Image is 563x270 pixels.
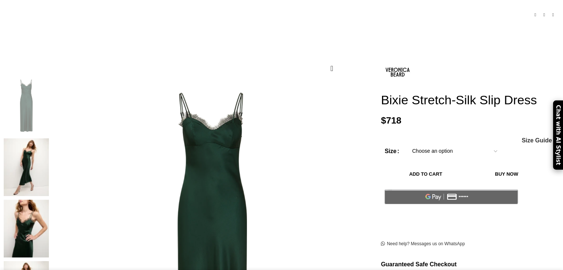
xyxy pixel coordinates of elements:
[521,137,552,143] a: Size Guide
[549,10,557,19] a: Next product
[381,92,557,108] h1: Bixie Stretch-Silk Slip Dress
[381,241,465,247] a: Need help? Messages us on WhatsApp
[459,194,468,199] text: ••••••
[385,189,518,204] button: Pay with GPay
[381,115,386,125] span: $
[381,115,401,125] bdi: 718
[4,138,49,196] img: Veronica Beard
[531,10,540,19] a: Previous product
[470,166,543,182] button: Buy now
[381,261,457,267] strong: Guaranteed Safe Checkout
[383,208,519,226] iframe: Moldura de finalização de compra segura e rápida
[4,200,49,257] img: Veronica Beard Clothing
[385,146,399,156] label: Size
[4,77,49,134] img: Veronica Beard Dresses
[385,166,467,182] button: Add to cart
[381,55,414,89] img: Veronica Beard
